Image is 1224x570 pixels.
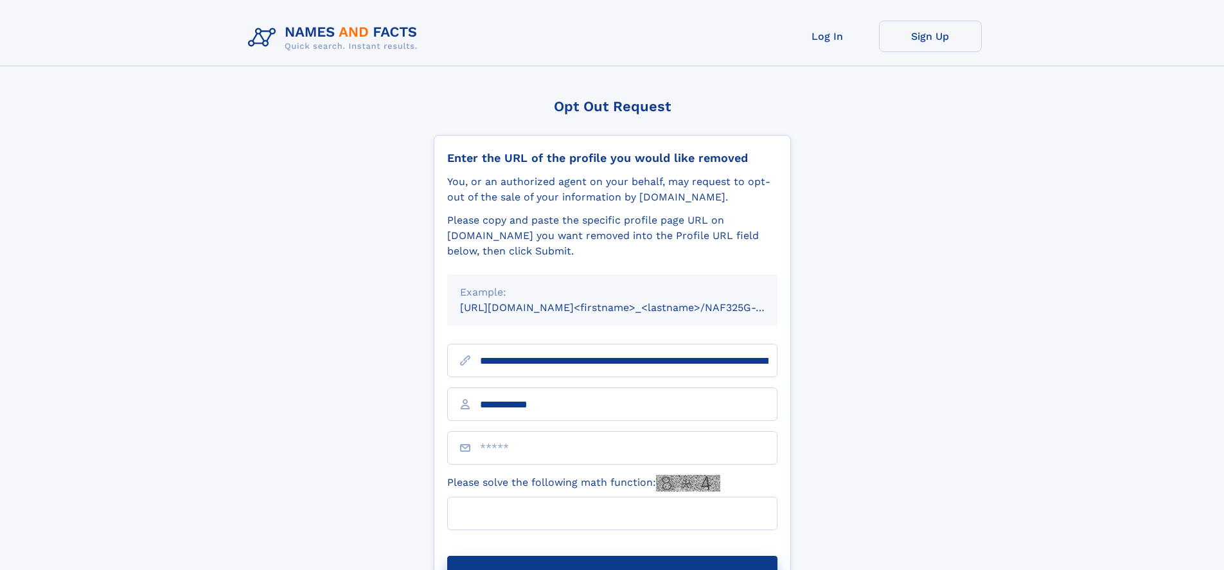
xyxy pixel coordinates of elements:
img: Logo Names and Facts [243,21,428,55]
div: Please copy and paste the specific profile page URL on [DOMAIN_NAME] you want removed into the Pr... [447,213,777,259]
small: [URL][DOMAIN_NAME]<firstname>_<lastname>/NAF325G-xxxxxxxx [460,301,802,314]
div: Example: [460,285,765,300]
label: Please solve the following math function: [447,475,720,492]
div: Enter the URL of the profile you would like removed [447,151,777,165]
div: Opt Out Request [434,98,791,114]
a: Log In [776,21,879,52]
a: Sign Up [879,21,982,52]
div: You, or an authorized agent on your behalf, may request to opt-out of the sale of your informatio... [447,174,777,205]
